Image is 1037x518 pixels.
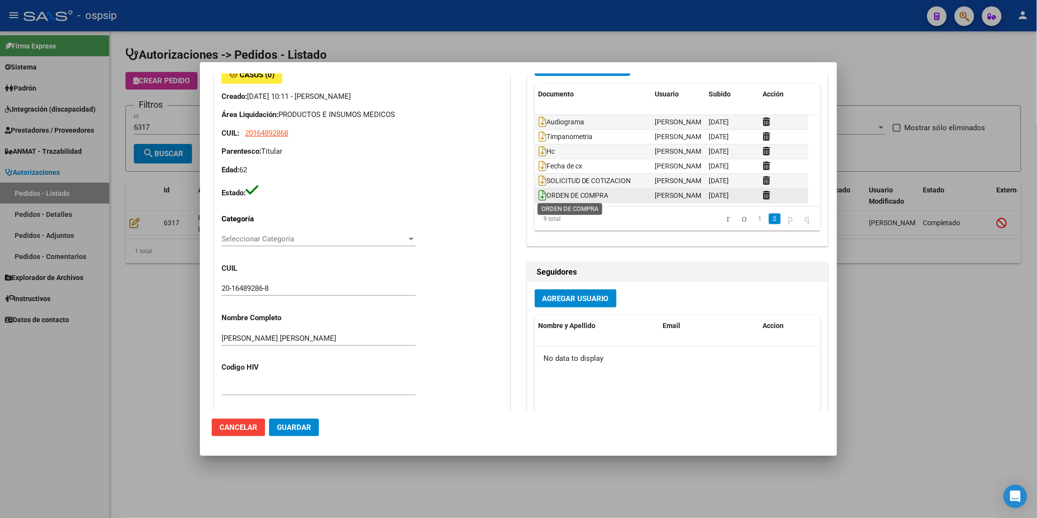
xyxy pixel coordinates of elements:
a: go to last page [800,213,814,224]
span: Fecha de cx [539,162,582,170]
p: CUIL [222,263,306,274]
datatable-header-cell: Nombre y Apellido [535,315,659,336]
span: Nombre y Apellido [539,322,596,330]
span: Usuario [655,90,679,98]
span: Documento [539,90,574,98]
p: Codigo HIV [222,362,306,373]
p: Categoría [222,213,306,225]
button: Guardar [269,419,319,436]
p: Titular [222,146,502,157]
datatable-header-cell: Email [659,315,759,336]
span: [DATE] [709,147,729,155]
strong: Área Liquidación: [222,110,278,119]
h2: Seguidores [537,266,818,278]
strong: CUIL: [222,129,239,138]
span: [PERSON_NAME] [655,118,708,126]
strong: Estado: [222,188,246,197]
span: Accion [763,322,784,330]
button: Cancelar [212,419,265,436]
a: go to previous page [738,213,751,224]
span: [PERSON_NAME] [655,133,708,141]
a: go to next page [784,213,797,224]
button: Casos (0) [222,66,282,84]
span: Agregar Usuario [543,294,609,303]
span: Cancelar [220,423,257,432]
datatable-header-cell: Accion [759,315,808,336]
a: 1 [754,213,766,224]
span: ORDEN DE COMPRA [539,191,609,199]
p: Nombre Completo [222,312,306,324]
datatable-header-cell: Documento [535,84,651,105]
button: Agregar Usuario [535,289,617,307]
span: SOLICITUD DE COTIZACION [539,177,631,185]
div: Open Intercom Messenger [1004,485,1027,508]
span: Subido [709,90,731,98]
span: Casos (0) [240,71,274,79]
a: 2 [769,213,781,224]
span: [DATE] [709,177,729,185]
strong: Creado: [222,92,247,101]
p: [DATE] 10:11 - [PERSON_NAME] [222,91,502,102]
span: Audiograma [539,118,584,126]
span: [PERSON_NAME] [655,162,708,170]
div: 9 total [535,207,591,231]
div: No data to display [535,347,816,371]
span: 20164892868 [245,129,288,138]
datatable-header-cell: Acción [759,84,808,105]
span: Acción [763,90,784,98]
span: [DATE] [709,118,729,126]
span: Seleccionar Categoría [222,235,407,243]
span: [PERSON_NAME] [655,147,708,155]
span: Guardar [277,423,311,432]
p: 62 [222,165,502,176]
datatable-header-cell: Usuario [651,84,705,105]
span: Hc [539,147,555,155]
p: PRODUCTOS E INSUMOS MEDICOS [222,109,502,120]
span: [PERSON_NAME] [655,177,708,185]
span: Timpanometria [539,133,593,141]
datatable-header-cell: Subido [705,84,759,105]
span: Email [663,322,681,330]
li: page 1 [753,211,767,227]
span: [DATE] [709,162,729,170]
span: [PERSON_NAME] [655,191,708,199]
strong: Parentesco: [222,147,261,156]
strong: Edad: [222,165,239,174]
span: [DATE] [709,191,729,199]
li: page 2 [767,211,782,227]
span: [DATE] [709,133,729,141]
a: go to first page [722,213,735,224]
